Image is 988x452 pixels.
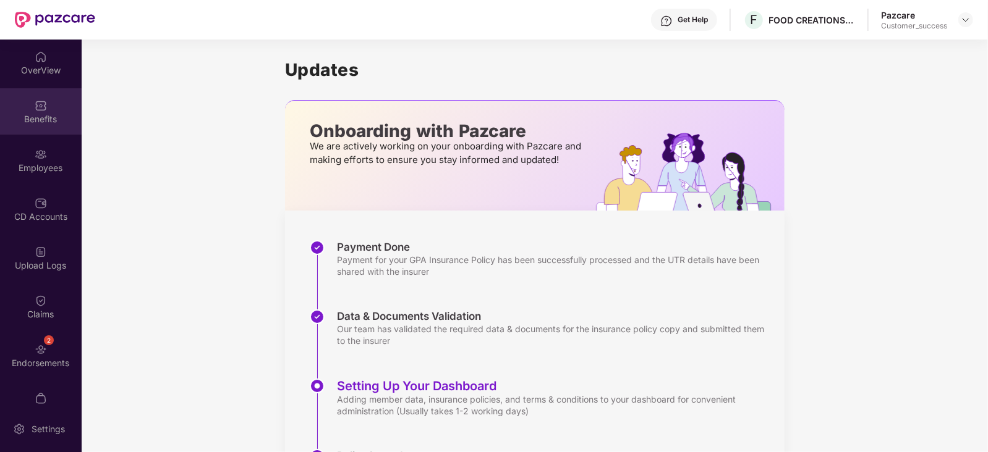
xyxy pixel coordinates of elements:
div: Setting Up Your Dashboard [337,379,772,393]
div: 2 [44,335,54,345]
img: svg+xml;base64,PHN2ZyBpZD0iVXBsb2FkX0xvZ3MiIGRhdGEtbmFtZT0iVXBsb2FkIExvZ3MiIHhtbG5zPSJodHRwOi8vd3... [35,246,47,258]
img: svg+xml;base64,PHN2ZyBpZD0iQmVuZWZpdHMiIHhtbG5zPSJodHRwOi8vd3d3LnczLm9yZy8yMDAwL3N2ZyIgd2lkdGg9Ij... [35,99,47,112]
img: svg+xml;base64,PHN2ZyBpZD0iQ2xhaW0iIHhtbG5zPSJodHRwOi8vd3d3LnczLm9yZy8yMDAwL3N2ZyIgd2lkdGg9IjIwIi... [35,295,47,307]
h1: Updates [285,59,785,80]
img: svg+xml;base64,PHN2ZyBpZD0iU2V0dGluZy0yMHgyMCIgeG1sbnM9Imh0dHA6Ly93d3cudzMub3JnLzIwMDAvc3ZnIiB3aW... [13,423,25,435]
p: We are actively working on your onboarding with Pazcare and making efforts to ensure you stay inf... [310,140,585,167]
img: svg+xml;base64,PHN2ZyBpZD0iSGVscC0zMngzMiIgeG1sbnM9Imh0dHA6Ly93d3cudzMub3JnLzIwMDAvc3ZnIiB3aWR0aD... [660,15,673,27]
div: Get Help [678,15,708,25]
img: svg+xml;base64,PHN2ZyBpZD0iU3RlcC1Eb25lLTMyeDMyIiB4bWxucz0iaHR0cDovL3d3dy53My5vcmcvMjAwMC9zdmciIH... [310,309,325,324]
img: hrOnboarding [596,133,785,211]
img: svg+xml;base64,PHN2ZyBpZD0iRW5kb3JzZW1lbnRzIiB4bWxucz0iaHR0cDovL3d3dy53My5vcmcvMjAwMC9zdmciIHdpZH... [35,343,47,356]
div: Our team has validated the required data & documents for the insurance policy copy and submitted ... [337,323,772,346]
div: Payment for your GPA Insurance Policy has been successfully processed and the UTR details have be... [337,254,772,277]
div: Data & Documents Validation [337,309,772,323]
span: F [751,12,758,27]
div: Pazcare [881,9,947,21]
img: svg+xml;base64,PHN2ZyBpZD0iU3RlcC1BY3RpdmUtMzJ4MzIiIHhtbG5zPSJodHRwOi8vd3d3LnczLm9yZy8yMDAwL3N2Zy... [310,379,325,393]
img: New Pazcare Logo [15,12,95,28]
img: svg+xml;base64,PHN2ZyBpZD0iTXlfT3JkZXJzIiBkYXRhLW5hbWU9Ik15IE9yZGVycyIgeG1sbnM9Imh0dHA6Ly93d3cudz... [35,392,47,404]
div: Payment Done [337,240,772,254]
div: Customer_success [881,21,947,31]
img: svg+xml;base64,PHN2ZyBpZD0iU3RlcC1Eb25lLTMyeDMyIiB4bWxucz0iaHR0cDovL3d3dy53My5vcmcvMjAwMC9zdmciIH... [310,240,325,255]
img: svg+xml;base64,PHN2ZyBpZD0iRHJvcGRvd24tMzJ4MzIiIHhtbG5zPSJodHRwOi8vd3d3LnczLm9yZy8yMDAwL3N2ZyIgd2... [961,15,971,25]
img: svg+xml;base64,PHN2ZyBpZD0iRW1wbG95ZWVzIiB4bWxucz0iaHR0cDovL3d3dy53My5vcmcvMjAwMC9zdmciIHdpZHRoPS... [35,148,47,161]
img: svg+xml;base64,PHN2ZyBpZD0iSG9tZSIgeG1sbnM9Imh0dHA6Ly93d3cudzMub3JnLzIwMDAvc3ZnIiB3aWR0aD0iMjAiIG... [35,51,47,63]
div: Settings [28,423,69,435]
img: svg+xml;base64,PHN2ZyBpZD0iQ0RfQWNjb3VudHMiIGRhdGEtbmFtZT0iQ0QgQWNjb3VudHMiIHhtbG5zPSJodHRwOi8vd3... [35,197,47,209]
div: Adding member data, insurance policies, and terms & conditions to your dashboard for convenient a... [337,393,772,417]
div: FOOD CREATIONS PRIVATE LIMITED, [769,14,855,26]
p: Onboarding with Pazcare [310,125,585,136]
